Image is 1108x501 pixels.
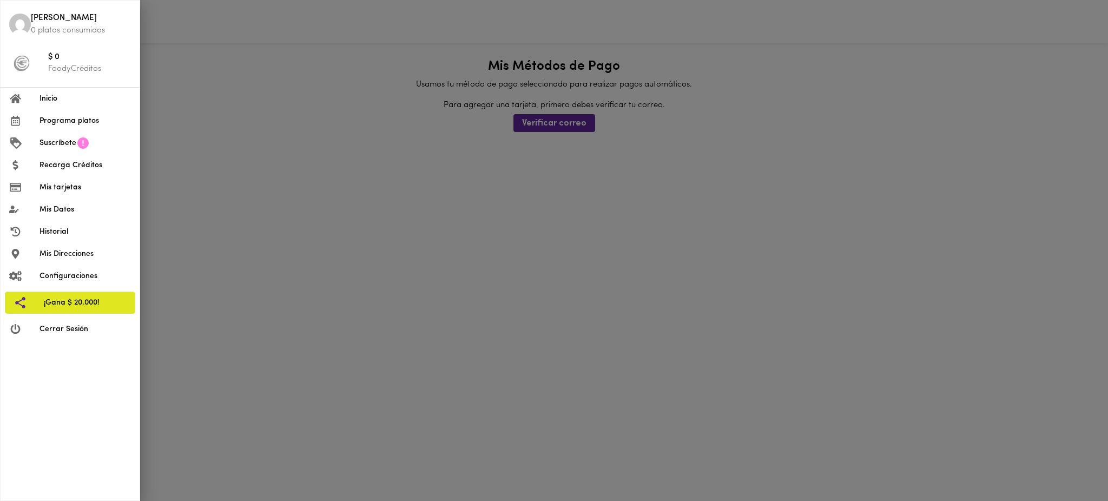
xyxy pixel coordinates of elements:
[31,25,131,36] p: 0 platos consumidos
[39,115,131,127] span: Programa platos
[39,182,131,193] span: Mis tarjetas
[39,324,131,335] span: Cerrar Sesión
[39,160,131,171] span: Recarga Créditos
[1045,438,1097,490] iframe: Messagebird Livechat Widget
[39,204,131,215] span: Mis Datos
[31,12,131,25] span: [PERSON_NAME]
[39,93,131,104] span: Inicio
[48,51,131,64] span: $ 0
[39,137,76,149] span: Suscríbete
[14,55,30,71] img: foody-creditos-black.png
[39,226,131,238] span: Historial
[39,248,131,260] span: Mis Direcciones
[44,297,127,308] span: ¡Gana $ 20.000!
[48,63,131,75] p: FoodyCréditos
[39,271,131,282] span: Configuraciones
